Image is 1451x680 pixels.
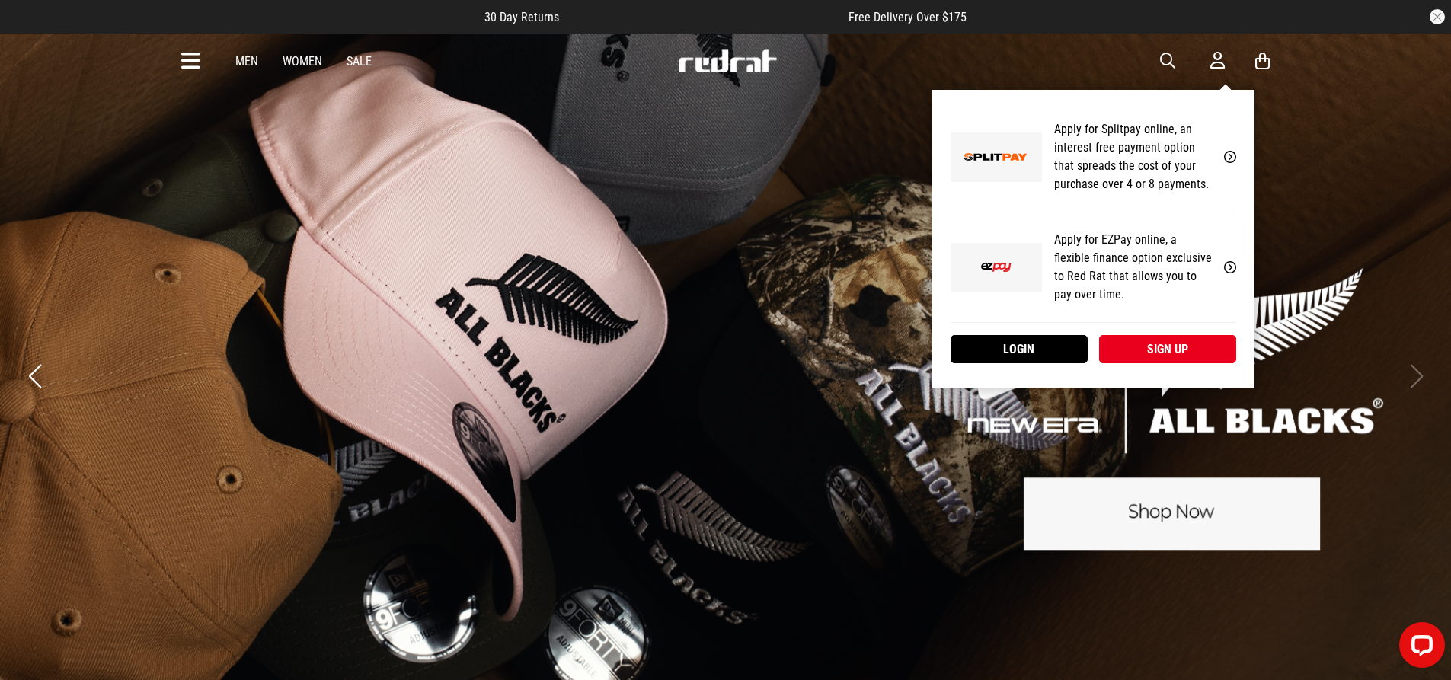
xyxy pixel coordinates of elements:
p: Apply for EZPay online, a flexible finance option exclusive to Red Rat that allows you to pay ove... [1054,231,1212,304]
img: Redrat logo [677,49,778,72]
p: Apply for Splitpay online, an interest free payment option that spreads the cost of your purchase... [1054,120,1212,193]
iframe: Customer reviews powered by Trustpilot [590,9,818,24]
a: Men [235,54,258,69]
a: Sign up [1099,335,1236,363]
button: Previous slide [24,359,45,393]
a: Women [283,54,322,69]
a: Sale [347,54,372,69]
span: 30 Day Returns [484,10,559,24]
a: Login [951,335,1088,363]
a: Apply for EZPay online, a flexible finance option exclusive to Red Rat that allows you to pay ove... [951,212,1236,323]
span: Free Delivery Over $175 [849,10,967,24]
button: Next slide [1406,359,1427,393]
a: Apply for Splitpay online, an interest free payment option that spreads the cost of your purchase... [951,102,1236,212]
iframe: LiveChat chat widget [1387,616,1451,680]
